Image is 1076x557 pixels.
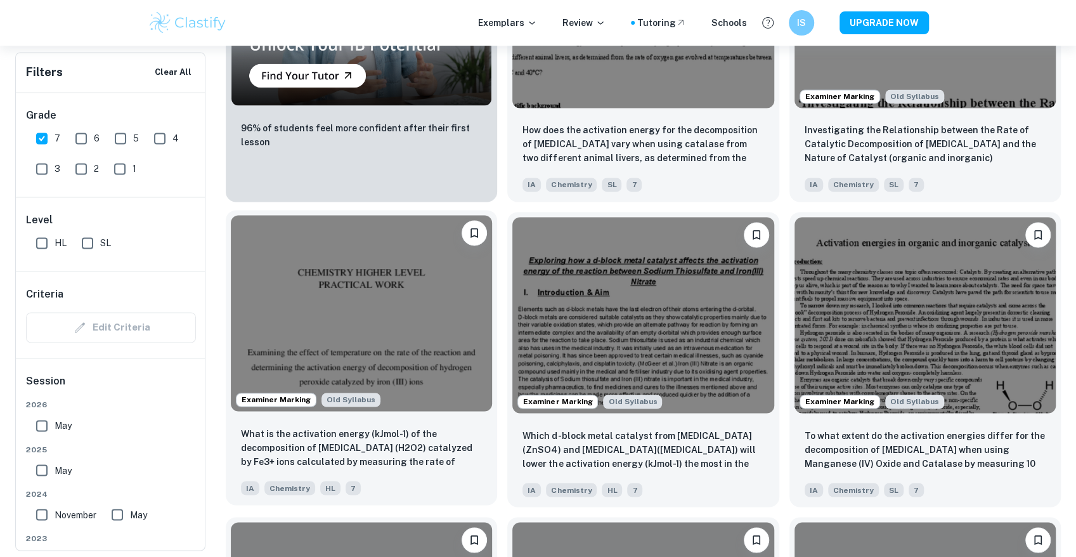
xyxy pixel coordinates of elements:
span: IA [522,178,541,192]
span: Chemistry [264,481,315,495]
span: Chemistry [546,483,597,497]
span: 5 [133,131,139,145]
span: Chemistry [828,483,879,497]
span: 6 [94,131,100,145]
img: Chemistry IA example thumbnail: What is the activation energy (kJmol-1) [231,215,492,411]
h6: Session [26,374,196,399]
span: 2025 [26,443,196,455]
span: Examiner Marking [800,91,879,102]
h6: Criteria [26,287,63,302]
button: Help and Feedback [757,12,779,34]
span: May [55,463,72,477]
span: SL [100,236,111,250]
button: Bookmark [462,220,487,246]
span: November [55,508,96,521]
button: Bookmark [744,527,769,553]
span: SL [884,178,904,192]
a: Examiner MarkingStarting from the May 2025 session, the Chemistry IA requirements have changed. I... [226,212,497,507]
div: Starting from the May 2025 session, the Chemistry IA requirements have changed. It's OK to refer ... [321,393,380,407]
div: Criteria filters are unavailable when searching by topic [26,312,196,343]
span: May [130,508,147,521]
a: Examiner MarkingStarting from the May 2025 session, the Chemistry IA requirements have changed. I... [507,212,779,507]
span: May [55,419,72,433]
span: 4 [172,131,179,145]
span: 7 [346,481,361,495]
h6: Level [26,213,196,228]
button: IS [789,10,814,36]
span: IA [241,481,259,495]
button: Bookmark [1025,527,1051,553]
p: Which d-block metal catalyst from Zinc(II) Sulfate(ZnSO4) and Manganese(II) Sulfate(MnSO4) will l... [522,428,763,471]
span: Examiner Marking [518,396,597,407]
span: 7 [627,483,642,497]
div: Starting from the May 2025 session, the Chemistry IA requirements have changed. It's OK to refer ... [603,395,662,409]
span: IA [522,483,541,497]
img: Chemistry IA example thumbnail: Which d-block metal catalyst from Zinc(I [512,217,774,413]
button: Bookmark [1025,222,1051,247]
span: 2023 [26,532,196,544]
h6: Grade [26,108,196,123]
span: 2026 [26,399,196,410]
span: Examiner Marking [237,394,316,405]
span: 3 [55,162,60,176]
span: Old Syllabus [885,395,944,409]
div: Starting from the May 2025 session, the Chemistry IA requirements have changed. It's OK to refer ... [885,89,944,103]
button: UPGRADE NOW [839,11,929,34]
span: Chemistry [546,178,597,192]
span: 7 [55,131,60,145]
span: 7 [626,178,642,192]
span: IA [805,178,823,192]
a: Examiner MarkingStarting from the May 2025 session, the Chemistry IA requirements have changed. I... [789,212,1061,507]
a: Schools [711,16,747,30]
div: Starting from the May 2025 session, the Chemistry IA requirements have changed. It's OK to refer ... [885,395,944,409]
span: 1 [133,162,136,176]
h6: IS [794,16,808,30]
span: Old Syllabus [885,89,944,103]
p: Review [562,16,606,30]
p: Investigating the Relationship between the Rate of Catalytic Decomposition of Hydrogen Peroxide a... [805,123,1046,165]
p: How does the activation energy for the decomposition of hydrogen peroxide vary when using catalas... [522,123,763,166]
span: HL [55,236,67,250]
button: Bookmark [744,222,769,247]
span: HL [320,481,340,495]
span: IA [805,483,823,497]
p: To what extent do the activation energies differ for the decomposition of hydrogen peroxide when ... [805,428,1046,471]
span: Old Syllabus [321,393,380,407]
span: 7 [909,483,924,497]
span: Old Syllabus [603,395,662,409]
p: Exemplars [478,16,537,30]
span: SL [602,178,621,192]
img: Clastify logo [148,10,228,36]
h6: Filters [26,63,63,81]
button: Clear All [152,63,195,82]
p: What is the activation energy (kJmol-1) of the decomposition of hydrogen peroxide (H2O2) catalyze... [241,426,482,469]
a: Tutoring [637,16,686,30]
span: 2024 [26,488,196,499]
span: Examiner Marking [800,396,879,407]
span: SL [884,483,904,497]
img: Chemistry IA example thumbnail: To what extent do the activation energie [794,217,1056,413]
span: 2 [94,162,99,176]
p: 96% of students feel more confident after their first lesson [241,121,482,149]
span: 7 [909,178,924,192]
span: HL [602,483,622,497]
button: Bookmark [462,527,487,553]
span: Chemistry [828,178,879,192]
